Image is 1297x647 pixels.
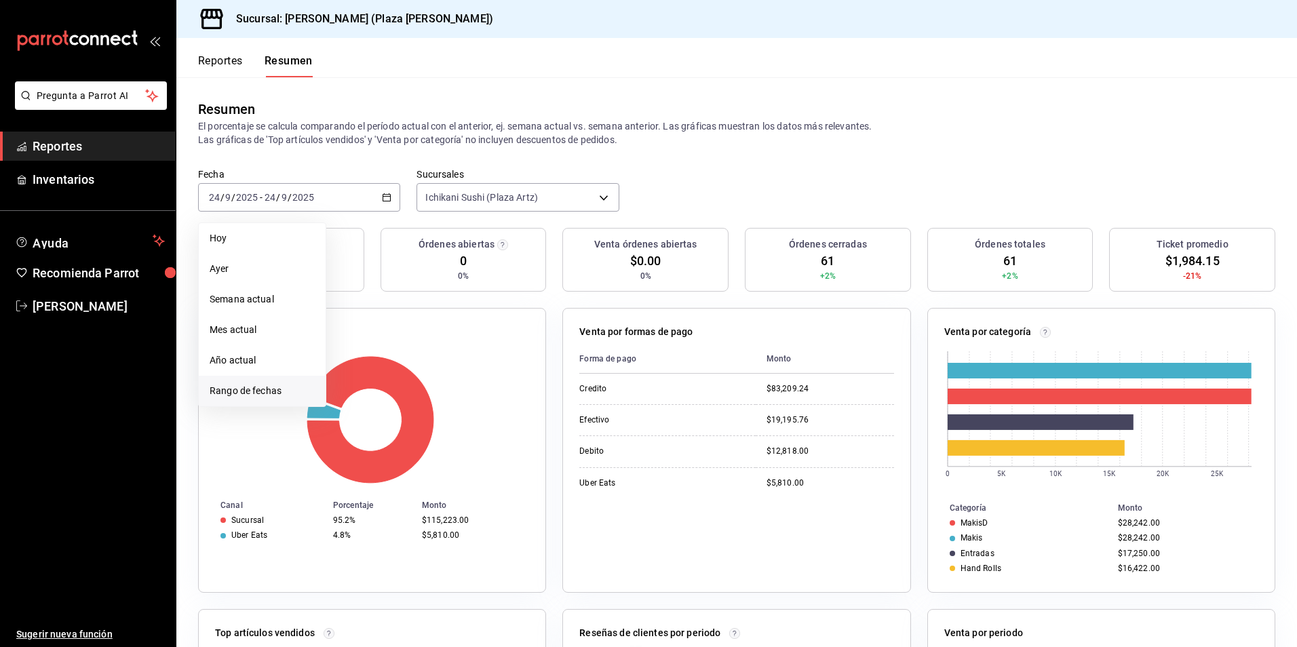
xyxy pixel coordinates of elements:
span: Semana actual [210,292,315,307]
p: Venta por formas de pago [579,325,693,339]
span: - [260,192,263,203]
span: $0.00 [630,252,661,270]
div: 95.2% [333,515,411,525]
div: navigation tabs [198,54,313,77]
span: Reportes [33,137,165,155]
div: $17,250.00 [1118,549,1253,558]
span: / [220,192,225,203]
label: Fecha [198,170,400,179]
p: Reseñas de clientes por periodo [579,626,720,640]
span: Inventarios [33,170,165,189]
span: 61 [821,252,834,270]
span: / [231,192,235,203]
span: 61 [1003,252,1017,270]
div: Credito [579,383,715,395]
button: open_drawer_menu [149,35,160,46]
th: Forma de pago [579,345,755,374]
th: Monto [756,345,894,374]
span: Mes actual [210,323,315,337]
span: Rango de fechas [210,384,315,398]
div: Uber Eats [579,477,715,489]
input: ---- [292,192,315,203]
h3: Órdenes totales [975,237,1045,252]
text: 15K [1102,470,1115,477]
div: $28,242.00 [1118,533,1253,543]
span: Ayer [210,262,315,276]
div: Efectivo [579,414,715,426]
button: Reportes [198,54,243,77]
span: $1,984.15 [1165,252,1220,270]
div: $19,195.76 [767,414,894,426]
div: $83,209.24 [767,383,894,395]
input: -- [208,192,220,203]
div: $28,242.00 [1118,518,1253,528]
th: Porcentaje [328,498,417,513]
th: Categoría [928,501,1112,515]
span: Ayuda [33,233,147,249]
text: 25K [1210,470,1223,477]
div: Hand Rolls [961,564,1001,573]
text: 10K [1049,470,1062,477]
th: Monto [1112,501,1275,515]
span: 0 [460,252,467,270]
div: Uber Eats [231,530,267,540]
p: Top artículos vendidos [215,626,315,640]
button: Resumen [265,54,313,77]
input: ---- [235,192,258,203]
h3: Sucursal: [PERSON_NAME] (Plaza [PERSON_NAME]) [225,11,493,27]
div: MakisD [961,518,988,528]
div: Sucursal [231,515,264,525]
span: Hoy [210,231,315,246]
h3: Órdenes cerradas [789,237,867,252]
span: Ichikani Sushi (Plaza Artz) [425,191,538,204]
span: Año actual [210,353,315,368]
h3: Ticket promedio [1157,237,1228,252]
span: / [276,192,280,203]
span: Recomienda Parrot [33,264,165,282]
p: El porcentaje se calcula comparando el período actual con el anterior, ej. semana actual vs. sema... [198,119,1275,146]
span: / [288,192,292,203]
div: $115,223.00 [422,515,524,525]
div: 4.8% [333,530,411,540]
div: Resumen [198,99,255,119]
p: Venta por categoría [944,325,1032,339]
button: Pregunta a Parrot AI [15,81,167,110]
h3: Venta órdenes abiertas [594,237,697,252]
th: Canal [199,498,328,513]
span: [PERSON_NAME] [33,297,165,315]
h3: Órdenes abiertas [419,237,495,252]
span: Sugerir nueva función [16,627,165,642]
div: $16,422.00 [1118,564,1253,573]
div: $12,818.00 [767,446,894,457]
div: Makis [961,533,983,543]
text: 20K [1156,470,1169,477]
span: Pregunta a Parrot AI [37,89,146,103]
div: $5,810.00 [422,530,524,540]
p: Venta por periodo [944,626,1023,640]
span: 0% [458,270,469,282]
text: 0 [946,470,950,477]
div: Entradas [961,549,994,558]
input: -- [264,192,276,203]
label: Sucursales [417,170,619,179]
span: +2% [1002,270,1018,282]
div: Debito [579,446,715,457]
a: Pregunta a Parrot AI [9,98,167,113]
input: -- [225,192,231,203]
text: 5K [997,470,1006,477]
span: 0% [640,270,651,282]
span: -21% [1183,270,1202,282]
th: Monto [417,498,545,513]
div: $5,810.00 [767,477,894,489]
input: -- [281,192,288,203]
span: +2% [820,270,836,282]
